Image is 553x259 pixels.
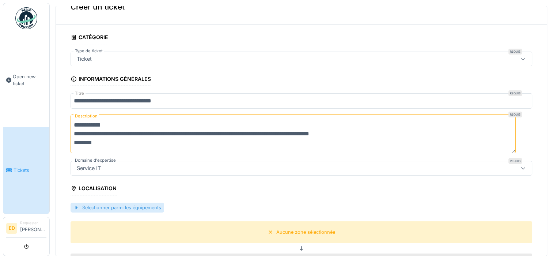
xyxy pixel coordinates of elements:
[15,7,37,29] img: Badge_color-CXgf-gQk.svg
[3,127,49,214] a: Tickets
[276,229,335,236] div: Aucune zone sélectionnée
[71,203,164,213] div: Sélectionner parmi les équipements
[3,33,49,127] a: Open new ticket
[508,49,522,55] div: Requis
[73,90,86,97] label: Titre
[508,112,522,117] div: Requis
[73,157,117,164] label: Domaine d'expertise
[71,183,117,195] div: Localisation
[71,74,151,86] div: Informations générales
[20,220,46,236] li: [PERSON_NAME]
[73,112,99,121] label: Description
[14,167,46,174] span: Tickets
[6,220,46,238] a: ED Requester[PERSON_NAME]
[6,223,17,234] li: ED
[508,158,522,164] div: Requis
[73,48,104,54] label: Type de ticket
[74,164,104,172] div: Service IT
[13,73,46,87] span: Open new ticket
[74,55,95,63] div: Ticket
[508,90,522,96] div: Requis
[71,32,108,44] div: Catégorie
[20,220,46,226] div: Requester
